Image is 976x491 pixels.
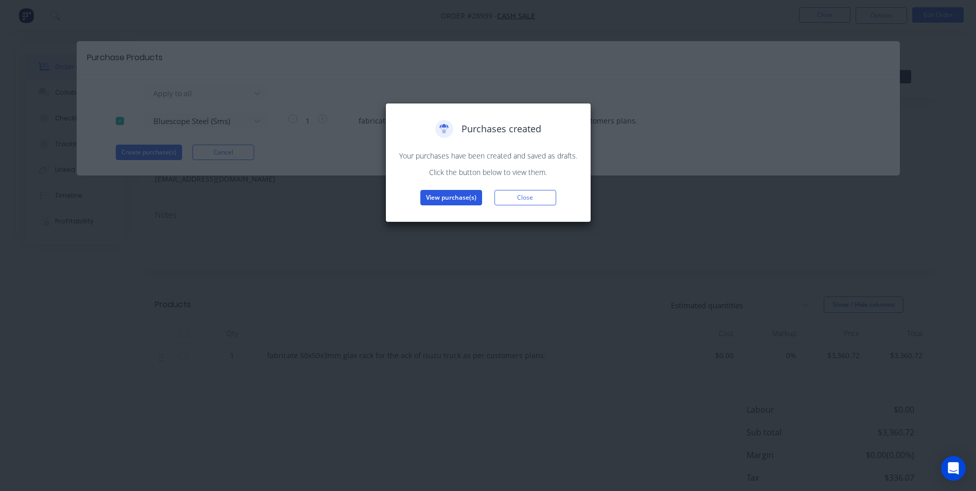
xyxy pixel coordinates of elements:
[420,190,482,205] button: View purchase(s)
[462,122,541,136] span: Purchases created
[396,150,580,161] p: Your purchases have been created and saved as drafts.
[396,167,580,178] p: Click the button below to view them.
[941,456,966,481] div: Open Intercom Messenger
[494,190,556,205] button: Close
